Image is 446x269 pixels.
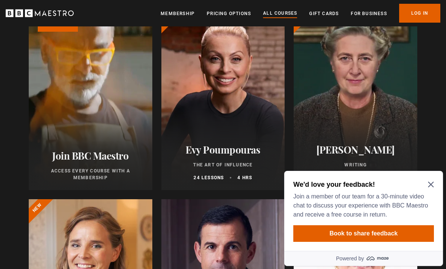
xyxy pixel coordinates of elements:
a: All Courses [263,9,297,18]
a: For business [351,10,387,17]
div: Optional study invitation [3,3,162,98]
a: [PERSON_NAME] Writing 11 lessons 2.5 hrs New [294,9,417,190]
p: 4 hrs [237,174,252,181]
p: Join a member of our team for a 30-minute video chat to discuss your experience with BBC Maestro ... [12,24,150,51]
button: Book to share feedback [12,57,153,74]
a: Powered by maze [3,83,162,98]
h2: We'd love your feedback! [12,12,150,21]
p: 24 lessons [194,174,224,181]
button: Close Maze Prompt [147,14,153,20]
nav: Primary [161,4,440,23]
p: Writing [303,161,408,168]
p: The Art of Influence [170,161,276,168]
svg: BBC Maestro [6,8,74,19]
a: Gift Cards [309,10,339,17]
a: Log In [399,4,440,23]
a: Membership [161,10,195,17]
h2: Evy Poumpouras [170,144,276,155]
h2: [PERSON_NAME] [303,144,408,155]
a: Pricing Options [207,10,251,17]
a: Evy Poumpouras The Art of Influence 24 lessons 4 hrs New [161,9,285,190]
